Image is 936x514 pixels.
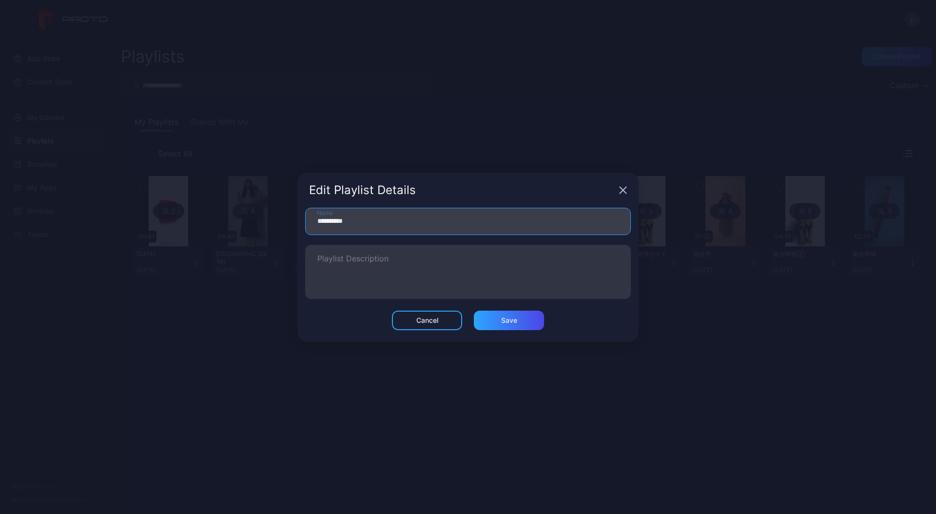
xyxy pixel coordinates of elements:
[309,184,615,196] div: Edit Playlist Details
[305,208,631,235] input: Name
[474,311,544,330] button: Save
[317,255,619,289] textarea: Playlist Description
[501,316,517,324] div: Save
[416,316,438,324] div: Cancel
[392,311,462,330] button: Cancel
